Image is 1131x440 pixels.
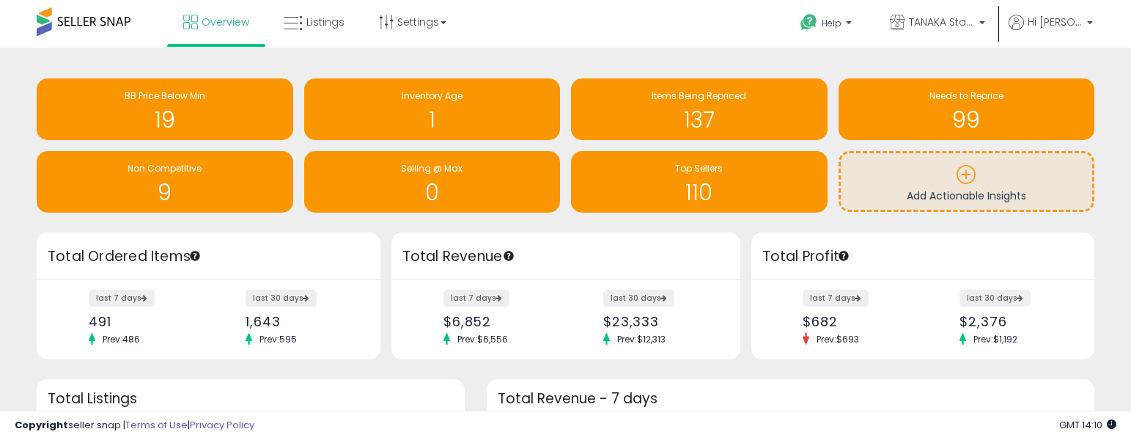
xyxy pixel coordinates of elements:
[809,333,866,345] span: Prev: $693
[304,151,561,213] a: Selling @ Max 0
[1009,15,1093,48] a: Hi [PERSON_NAME]
[37,151,293,213] a: Non Competitive 9
[306,15,345,29] span: Listings
[498,393,1083,404] h3: Total Revenue - 7 days
[252,333,304,345] span: Prev: 595
[15,418,68,432] strong: Copyright
[188,249,202,263] div: Tooltip anchor
[959,290,1031,307] label: last 30 days
[312,180,553,205] h1: 0
[312,108,553,132] h1: 1
[803,290,869,307] label: last 7 days
[37,78,293,140] a: BB Price Below Min 19
[966,333,1025,345] span: Prev: $1,192
[95,333,147,345] span: Prev: 486
[800,13,818,32] i: Get Help
[125,89,205,102] span: BB Price Below Min
[89,290,155,307] label: last 7 days
[44,108,286,132] h1: 19
[929,89,1003,102] span: Needs to Reprice
[443,290,509,307] label: last 7 days
[610,333,673,345] span: Prev: $12,313
[443,314,555,329] div: $6,852
[789,2,866,48] a: Help
[837,249,850,263] div: Tooltip anchor
[909,15,975,29] span: TANAKA Stationery & Tools: Top of [GEOGRAPHIC_DATA] (5Ts)
[822,17,841,29] span: Help
[839,78,1095,140] a: Needs to Reprice 99
[1028,15,1083,29] span: Hi [PERSON_NAME]
[128,162,202,175] span: Non Competitive
[190,418,254,432] a: Privacy Policy
[246,290,317,307] label: last 30 days
[841,153,1093,210] a: Add Actionable Insights
[304,78,561,140] a: Inventory Age 1
[402,89,463,102] span: Inventory Age
[571,78,828,140] a: Items Being Repriced 137
[1059,418,1116,432] span: 2025-08-13 14:10 GMT
[571,151,828,213] a: Top Sellers 110
[89,314,198,329] div: 491
[402,246,729,267] h3: Total Revenue
[450,333,515,345] span: Prev: $6,556
[603,314,715,329] div: $23,333
[846,108,1088,132] h1: 99
[803,314,912,329] div: $682
[675,162,723,175] span: Top Sellers
[44,180,286,205] h1: 9
[762,246,1084,267] h3: Total Profit
[48,393,454,404] h3: Total Listings
[959,314,1069,329] div: $2,376
[502,249,515,263] div: Tooltip anchor
[907,188,1026,203] span: Add Actionable Insights
[401,162,463,175] span: Selling @ Max
[578,180,820,205] h1: 110
[202,15,249,29] span: Overview
[652,89,746,102] span: Items Being Repriced
[15,419,254,433] div: seller snap | |
[125,418,188,432] a: Terms of Use
[578,108,820,132] h1: 137
[603,290,674,307] label: last 30 days
[246,314,355,329] div: 1,643
[48,246,369,267] h3: Total Ordered Items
